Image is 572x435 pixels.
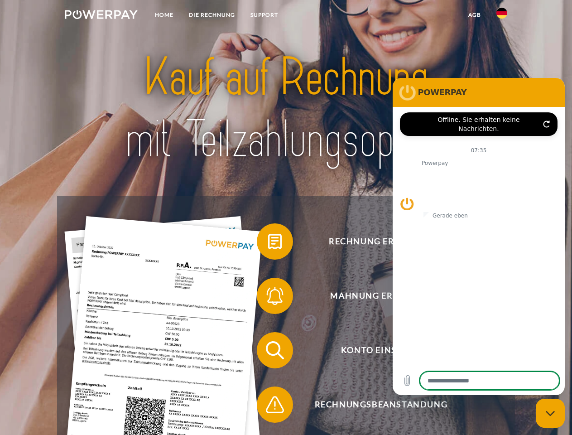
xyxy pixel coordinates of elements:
img: logo-powerpay-white.svg [65,10,138,19]
span: Rechnungsbeanstandung [270,387,492,423]
span: Mahnung erhalten? [270,278,492,314]
a: SUPPORT [243,7,286,23]
img: qb_search.svg [264,339,286,362]
a: DIE RECHNUNG [181,7,243,23]
img: qb_bell.svg [264,285,286,307]
img: de [496,8,507,19]
iframe: Schaltfläche zum Öffnen des Messaging-Fensters; Konversation läuft [536,399,565,428]
button: Rechnungsbeanstandung [257,387,492,423]
button: Rechnung erhalten? [257,223,492,260]
a: Home [147,7,181,23]
button: Konto einsehen [257,332,492,368]
iframe: Messaging-Fenster [393,78,565,395]
img: qb_warning.svg [264,393,286,416]
a: agb [461,7,489,23]
button: Mahnung erhalten? [257,278,492,314]
span: Rechnung erhalten? [270,223,492,260]
img: qb_bill.svg [264,230,286,253]
img: title-powerpay_de.svg [87,43,485,174]
span: Konto einsehen [270,332,492,368]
